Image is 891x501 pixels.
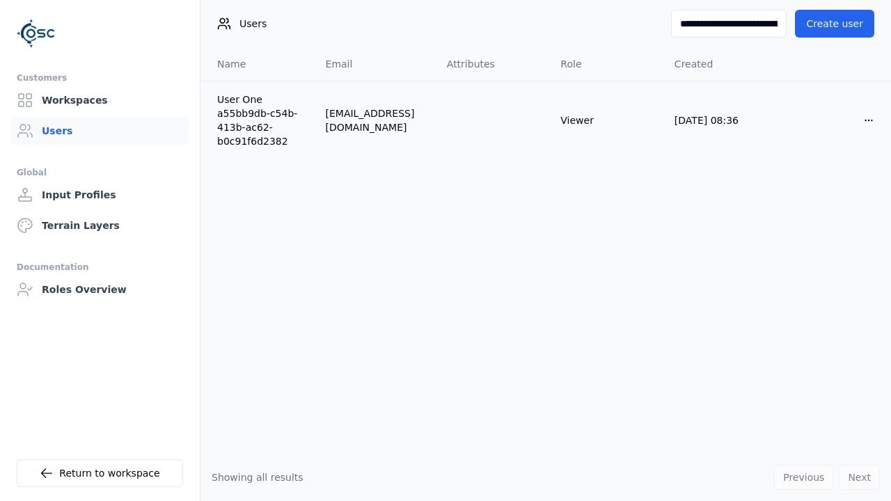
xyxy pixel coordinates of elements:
img: Logo [17,14,56,53]
span: Showing all results [212,472,303,483]
div: Documentation [17,259,183,276]
th: Email [315,47,436,81]
div: [EMAIL_ADDRESS][DOMAIN_NAME] [326,106,425,134]
div: [DATE] 08:36 [675,113,766,127]
th: Attributes [436,47,550,81]
span: Users [239,17,267,31]
div: Viewer [560,113,652,127]
a: Roles Overview [11,276,189,303]
a: Input Profiles [11,181,189,209]
a: User One a55bb9db-c54b-413b-ac62-b0c91f6d2382 [217,93,303,148]
a: Workspaces [11,86,189,114]
a: Users [11,117,189,145]
th: Role [549,47,663,81]
div: Customers [17,70,183,86]
div: Global [17,164,183,181]
a: Return to workspace [17,459,183,487]
button: Create user [795,10,874,38]
th: Created [663,47,778,81]
th: Name [200,47,315,81]
a: Terrain Layers [11,212,189,239]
